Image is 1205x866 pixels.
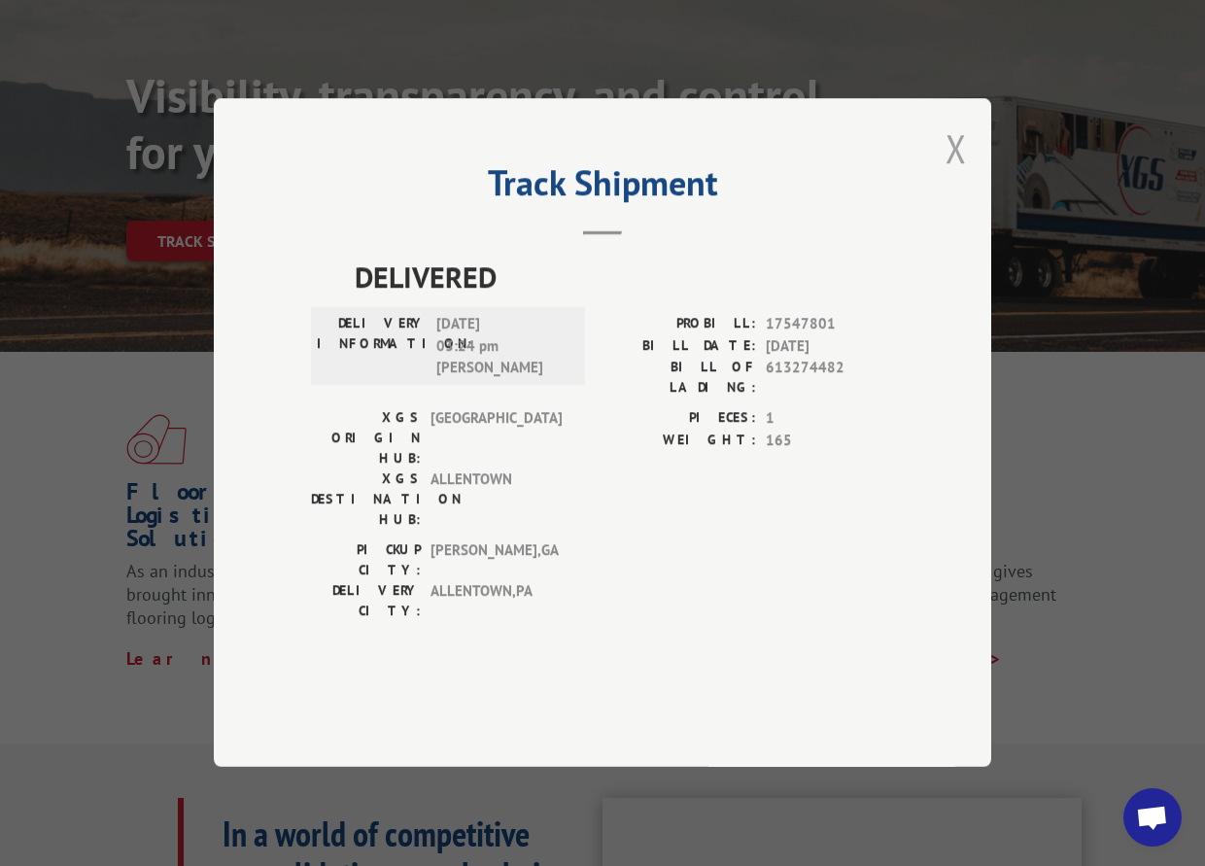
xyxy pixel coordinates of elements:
[766,358,894,398] span: 613274482
[430,469,562,531] span: ALLENTOWN
[355,256,894,299] span: DELIVERED
[436,314,568,380] span: [DATE] 03:24 pm [PERSON_NAME]
[430,540,562,581] span: [PERSON_NAME] , GA
[766,430,894,452] span: 165
[430,408,562,469] span: [GEOGRAPHIC_DATA]
[602,430,756,452] label: WEIGHT:
[602,408,756,431] label: PIECES:
[430,581,562,622] span: ALLENTOWN , PA
[766,314,894,336] span: 17547801
[311,408,421,469] label: XGS ORIGIN HUB:
[311,581,421,622] label: DELIVERY CITY:
[602,358,756,398] label: BILL OF LADING:
[317,314,427,380] label: DELIVERY INFORMATION:
[766,335,894,358] span: [DATE]
[766,408,894,431] span: 1
[946,122,967,174] button: Close modal
[311,169,894,206] h2: Track Shipment
[1123,788,1182,847] div: Open chat
[602,314,756,336] label: PROBILL:
[602,335,756,358] label: BILL DATE:
[311,469,421,531] label: XGS DESTINATION HUB:
[311,540,421,581] label: PICKUP CITY:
